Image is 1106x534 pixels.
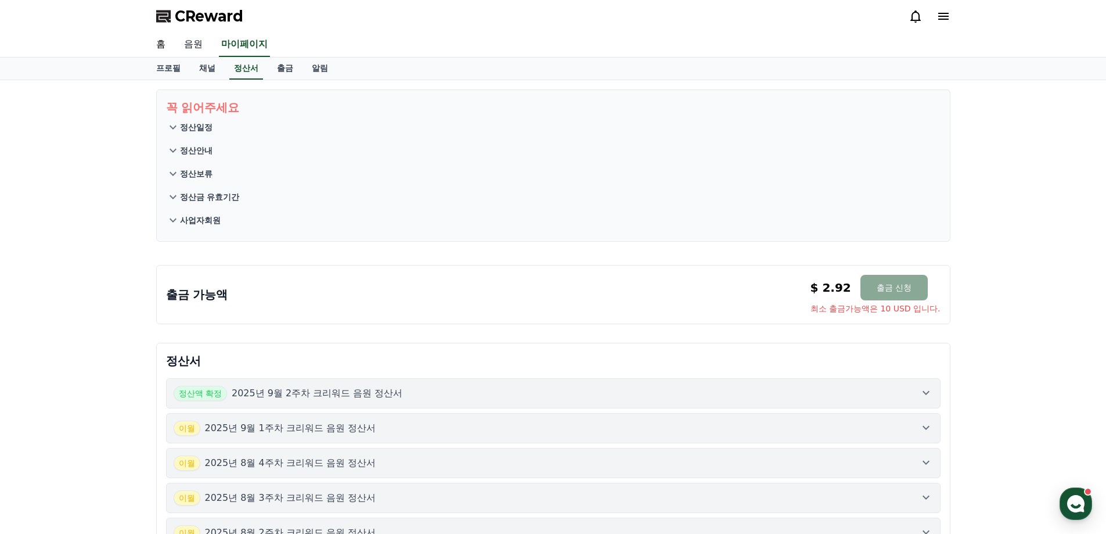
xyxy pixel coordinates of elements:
[166,286,228,303] p: 출금 가능액
[166,139,941,162] button: 정산안내
[156,7,243,26] a: CReward
[174,490,200,506] span: 이월
[860,275,928,300] button: 출금 신청
[150,368,223,397] a: 설정
[147,33,175,57] a: 홈
[180,191,240,203] p: 정산금 유효기간
[166,185,941,209] button: 정산금 유효기간
[810,303,941,314] span: 최소 출금가능액은 10 USD 입니다.
[166,116,941,139] button: 정산일정
[219,33,270,57] a: 마이페이지
[205,421,376,435] p: 2025년 9월 1주차 크리워드 음원 정산서
[166,99,941,116] p: 꼭 읽어주세요
[166,209,941,232] button: 사업자회원
[106,386,120,396] span: 대화
[229,58,263,80] a: 정산서
[147,58,190,80] a: 프로필
[174,421,200,436] span: 이월
[180,145,212,156] p: 정산안내
[166,448,941,478] button: 이월 2025년 8월 4주차 크리워드 음원 정산서
[174,386,227,401] span: 정산액 확정
[166,483,941,513] button: 이월 2025년 8월 3주차 크리워드 음원 정산서
[166,378,941,408] button: 정산액 확정 2025년 9월 2주차 크리워드 음원 정산서
[190,58,225,80] a: 채널
[180,168,212,180] p: 정산보류
[179,386,193,395] span: 설정
[175,7,243,26] span: CReward
[205,456,376,470] p: 2025년 8월 4주차 크리워드 음원 정산서
[268,58,302,80] a: 출금
[810,279,851,296] p: $ 2.92
[77,368,150,397] a: 대화
[180,121,212,133] p: 정산일정
[37,386,44,395] span: 홈
[166,353,941,369] p: 정산서
[3,368,77,397] a: 홈
[166,413,941,443] button: 이월 2025년 9월 1주차 크리워드 음원 정산서
[180,214,221,226] p: 사업자회원
[232,386,403,400] p: 2025년 9월 2주차 크리워드 음원 정산서
[302,58,337,80] a: 알림
[174,456,200,471] span: 이월
[175,33,212,57] a: 음원
[166,162,941,185] button: 정산보류
[205,491,376,505] p: 2025년 8월 3주차 크리워드 음원 정산서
